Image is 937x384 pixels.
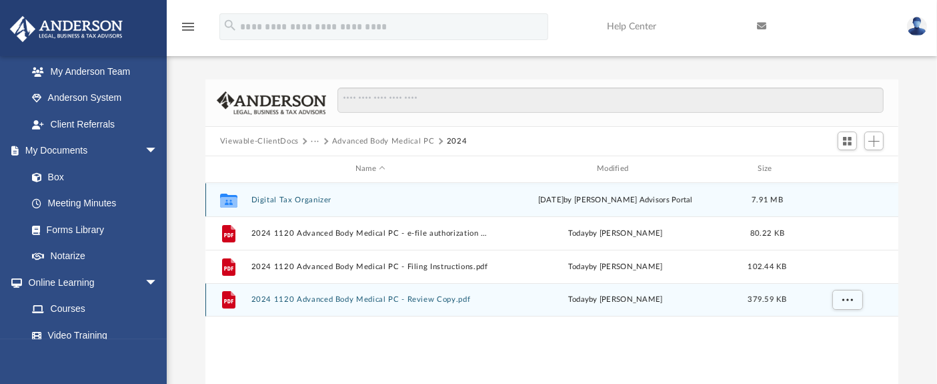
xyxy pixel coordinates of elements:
[223,18,237,33] i: search
[180,25,196,35] a: menu
[568,296,589,303] span: today
[496,294,734,306] div: by [PERSON_NAME]
[145,138,171,165] span: arrow_drop_down
[19,216,165,243] a: Forms Library
[568,262,589,270] span: today
[748,296,786,303] span: 379.59 KB
[832,290,862,310] button: More options
[180,19,196,35] i: menu
[251,262,490,271] button: 2024 1120 Advanced Body Medical PC - Filing Instructions.pdf
[19,296,171,323] a: Courses
[752,196,783,203] span: 7.91 MB
[496,227,734,239] div: by [PERSON_NAME]
[220,136,299,148] button: Viewable-ClientDocs
[9,269,171,296] a: Online Learningarrow_drop_down
[740,163,794,175] div: Size
[19,85,171,112] a: Anderson System
[19,164,165,190] a: Box
[6,16,127,42] img: Anderson Advisors Platinum Portal
[568,229,589,236] span: today
[907,17,927,36] img: User Pic
[800,163,893,175] div: id
[311,136,319,148] button: ···
[19,190,171,217] a: Meeting Minutes
[838,132,858,150] button: Switch to Grid View
[496,194,734,206] div: [DATE] by [PERSON_NAME] Advisors Portal
[447,136,467,148] button: 2024
[9,138,171,164] a: My Documentsarrow_drop_down
[19,58,165,85] a: My Anderson Team
[251,229,490,238] button: 2024 1120 Advanced Body Medical PC - e-file authorization - please sign.pdf
[19,243,171,270] a: Notarize
[496,163,735,175] div: Modified
[19,322,165,349] a: Video Training
[251,196,490,204] button: Digital Tax Organizer
[211,163,245,175] div: id
[864,132,884,150] button: Add
[19,111,171,138] a: Client Referrals
[496,260,734,272] div: by [PERSON_NAME]
[748,262,786,270] span: 102.44 KB
[337,87,884,113] input: Search files and folders
[250,163,490,175] div: Name
[251,295,490,304] button: 2024 1120 Advanced Body Medical PC - Review Copy.pdf
[750,229,784,236] span: 80.22 KB
[145,269,171,297] span: arrow_drop_down
[332,136,435,148] button: Advanced Body Medical PC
